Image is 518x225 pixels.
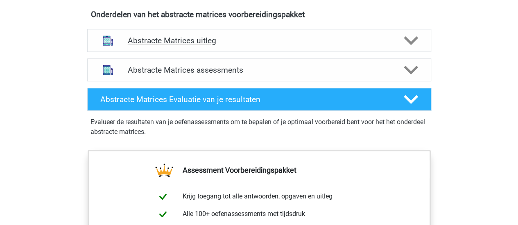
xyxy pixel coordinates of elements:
h4: Abstracte Matrices assessments [128,65,391,75]
p: Evalueer de resultaten van je oefenassessments om te bepalen of je optimaal voorbereid bent voor ... [90,117,428,137]
img: abstracte matrices uitleg [97,30,118,51]
h4: Onderdelen van het abstracte matrices voorbereidingspakket [91,10,428,19]
a: Abstracte Matrices Evaluatie van je resultaten [84,88,434,111]
a: uitleg Abstracte Matrices uitleg [84,29,434,52]
a: assessments Abstracte Matrices assessments [84,58,434,81]
img: abstracte matrices assessments [97,60,118,80]
h4: Abstracte Matrices Evaluatie van je resultaten [100,95,391,104]
h4: Abstracte Matrices uitleg [128,36,391,45]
